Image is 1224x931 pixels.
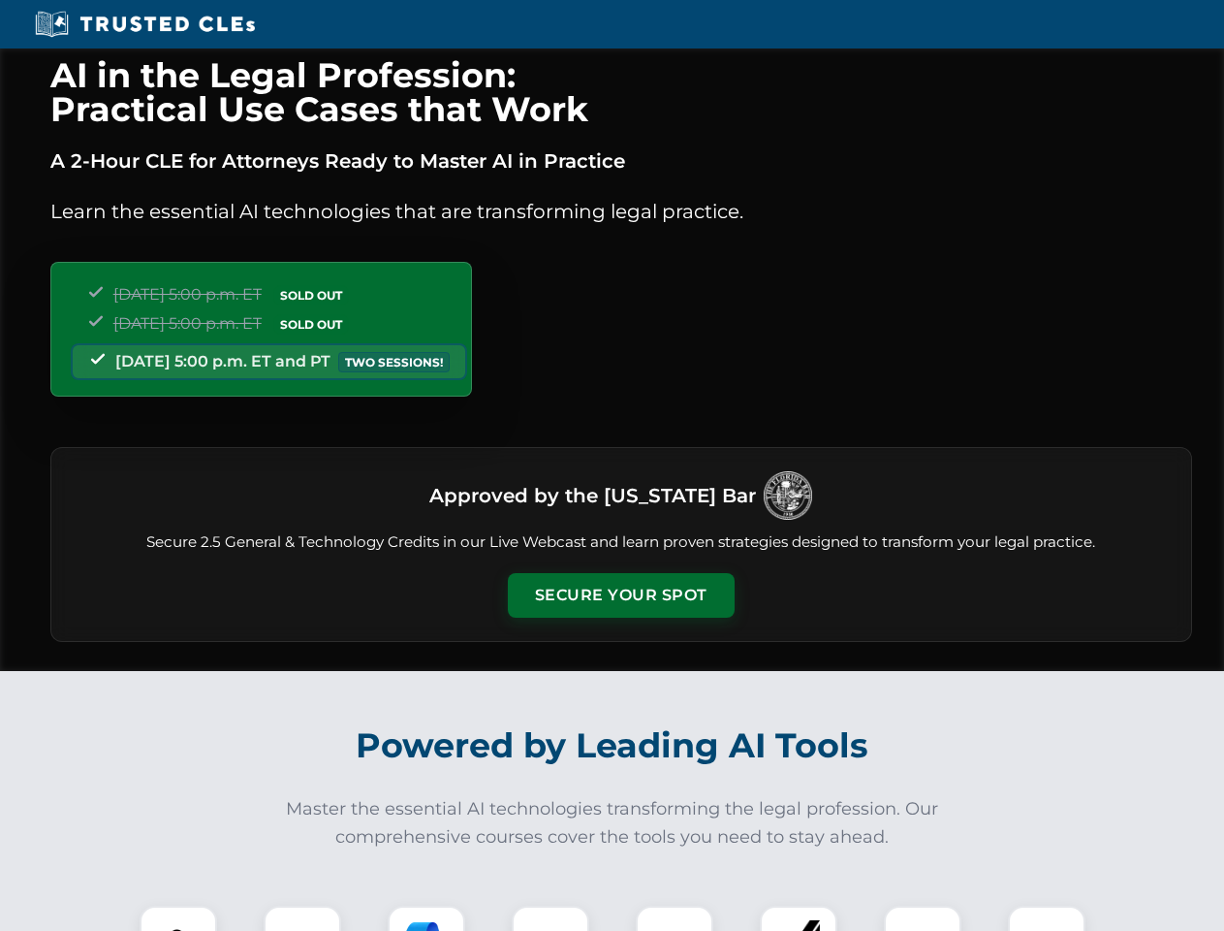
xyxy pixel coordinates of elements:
h3: Approved by the [US_STATE] Bar [429,478,756,513]
span: [DATE] 5:00 p.m. ET [113,285,262,304]
p: Master the essential AI technologies transforming the legal profession. Our comprehensive courses... [273,795,952,851]
p: Secure 2.5 General & Technology Credits in our Live Webcast and learn proven strategies designed ... [75,531,1168,554]
span: [DATE] 5:00 p.m. ET [113,314,262,333]
img: Trusted CLEs [29,10,261,39]
p: Learn the essential AI technologies that are transforming legal practice. [50,196,1192,227]
h1: AI in the Legal Profession: Practical Use Cases that Work [50,58,1192,126]
span: SOLD OUT [273,285,349,305]
p: A 2-Hour CLE for Attorneys Ready to Master AI in Practice [50,145,1192,177]
h2: Powered by Leading AI Tools [76,712,1149,780]
span: SOLD OUT [273,314,349,335]
img: Logo [764,471,812,520]
button: Secure Your Spot [508,573,735,618]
